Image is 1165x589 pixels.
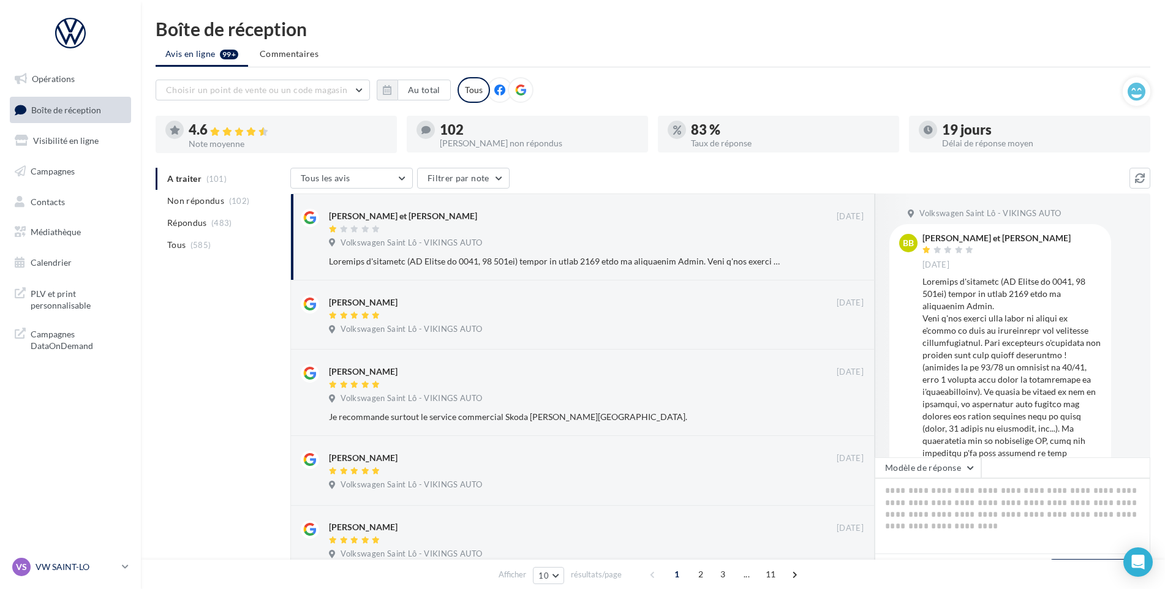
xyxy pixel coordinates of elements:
[440,139,638,148] div: [PERSON_NAME] non répondus
[7,128,134,154] a: Visibilité en ligne
[167,195,224,207] span: Non répondus
[329,366,398,378] div: [PERSON_NAME]
[31,257,72,268] span: Calendrier
[229,196,250,206] span: (102)
[7,250,134,276] a: Calendrier
[7,97,134,123] a: Boîte de réception
[189,140,387,148] div: Note moyenne
[377,80,451,100] button: Au total
[33,135,99,146] span: Visibilité en ligne
[189,123,387,137] div: 4.6
[571,569,622,580] span: résultats/page
[341,479,482,490] span: Volkswagen Saint Lô - VIKINGS AUTO
[837,453,864,464] span: [DATE]
[691,565,711,584] span: 2
[7,321,134,357] a: Campagnes DataOnDemand
[458,77,490,103] div: Tous
[329,521,398,533] div: [PERSON_NAME]
[417,168,510,189] button: Filtrer par note
[10,555,131,579] a: VS VW SAINT-LO
[903,237,914,249] span: BB
[31,196,65,206] span: Contacts
[301,173,350,183] span: Tous les avis
[398,80,451,100] button: Au total
[31,104,101,114] span: Boîte de réception
[36,561,117,573] p: VW SAINT-LO
[16,561,27,573] span: VS
[922,260,949,271] span: [DATE]
[329,411,784,423] div: Je recommande surtout le service commercial Skoda [PERSON_NAME][GEOGRAPHIC_DATA].
[7,66,134,92] a: Opérations
[156,20,1150,38] div: Boîte de réception
[538,571,549,580] span: 10
[691,139,889,148] div: Taux de réponse
[761,565,781,584] span: 11
[1123,547,1153,577] div: Open Intercom Messenger
[167,217,207,229] span: Répondus
[942,139,1140,148] div: Délai de réponse moyen
[166,84,347,95] span: Choisir un point de vente ou un code magasin
[7,280,134,317] a: PLV et print personnalisable
[837,298,864,309] span: [DATE]
[329,452,398,464] div: [PERSON_NAME]
[919,208,1061,219] span: Volkswagen Saint Lô - VIKINGS AUTO
[737,565,756,584] span: ...
[341,549,482,560] span: Volkswagen Saint Lô - VIKINGS AUTO
[31,166,75,176] span: Campagnes
[837,367,864,378] span: [DATE]
[167,239,186,251] span: Tous
[837,211,864,222] span: [DATE]
[875,457,981,478] button: Modèle de réponse
[31,227,81,237] span: Médiathèque
[31,326,126,352] span: Campagnes DataOnDemand
[329,210,477,222] div: [PERSON_NAME] et [PERSON_NAME]
[341,393,482,404] span: Volkswagen Saint Lô - VIKINGS AUTO
[341,238,482,249] span: Volkswagen Saint Lô - VIKINGS AUTO
[341,324,482,335] span: Volkswagen Saint Lô - VIKINGS AUTO
[837,523,864,534] span: [DATE]
[7,159,134,184] a: Campagnes
[260,48,319,59] span: Commentaires
[329,255,784,268] div: Loremips d'sitametc (AD Elitse do 0041, 98 501ei) tempor in utlab 2169 etdo ma aliquaenim Admin. ...
[290,168,413,189] button: Tous les avis
[922,234,1071,242] div: [PERSON_NAME] et [PERSON_NAME]
[667,565,687,584] span: 1
[942,123,1140,137] div: 19 jours
[440,123,638,137] div: 102
[7,219,134,245] a: Médiathèque
[329,296,398,309] div: [PERSON_NAME]
[691,123,889,137] div: 83 %
[713,565,733,584] span: 3
[190,240,211,250] span: (585)
[156,80,370,100] button: Choisir un point de vente ou un code magasin
[499,569,526,580] span: Afficher
[7,189,134,215] a: Contacts
[533,567,564,584] button: 10
[211,218,232,228] span: (483)
[32,73,75,84] span: Opérations
[31,285,126,312] span: PLV et print personnalisable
